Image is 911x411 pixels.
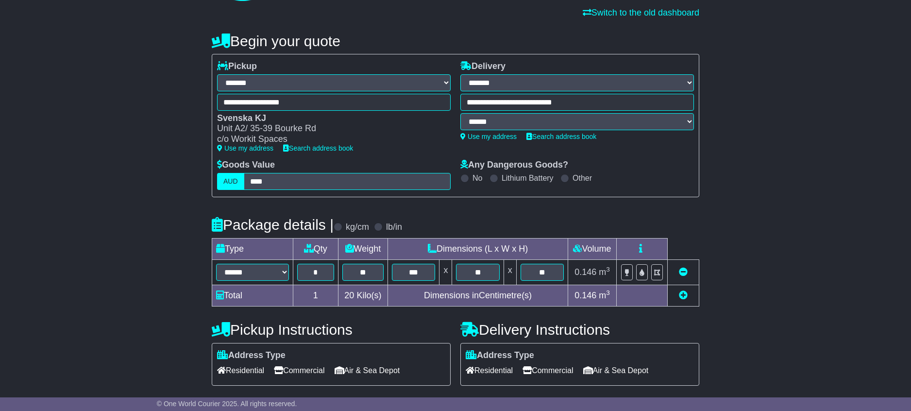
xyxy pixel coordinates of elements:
a: Search address book [526,133,596,140]
label: Goods Value [217,160,275,171]
label: Lithium Battery [502,173,554,183]
a: Search address book [283,144,353,152]
td: 1 [293,285,338,306]
a: Add new item [679,291,688,300]
label: Any Dangerous Goods? [460,160,568,171]
span: 0.146 [574,291,596,300]
label: Other [573,173,592,183]
h4: Delivery Instructions [460,322,699,338]
span: Air & Sea Depot [583,363,649,378]
div: c/o Workit Spaces [217,134,441,145]
td: Type [212,238,293,259]
span: 0.146 [574,267,596,277]
a: Switch to the old dashboard [583,8,699,17]
td: Total [212,285,293,306]
span: 20 [344,291,354,300]
h4: Pickup Instructions [212,322,451,338]
a: Use my address [460,133,517,140]
td: Dimensions in Centimetre(s) [388,285,568,306]
td: Weight [338,238,388,259]
td: Dimensions (L x W x H) [388,238,568,259]
label: Address Type [217,350,286,361]
div: Svenska KJ [217,113,441,124]
td: x [504,259,516,285]
label: kg/cm [346,222,369,233]
span: Commercial [274,363,324,378]
label: lb/in [386,222,402,233]
label: No [472,173,482,183]
label: Delivery [460,61,506,72]
h4: Begin your quote [212,33,699,49]
h4: Package details | [212,217,334,233]
td: Kilo(s) [338,285,388,306]
span: Air & Sea Depot [335,363,400,378]
sup: 3 [606,266,610,273]
label: AUD [217,173,244,190]
span: m [599,291,610,300]
span: Commercial [523,363,573,378]
a: Remove this item [679,267,688,277]
label: Address Type [466,350,534,361]
label: Pickup [217,61,257,72]
td: Qty [293,238,338,259]
span: Residential [217,363,264,378]
a: Use my address [217,144,273,152]
span: Residential [466,363,513,378]
span: m [599,267,610,277]
div: Unit A2/ 35-39 Bourke Rd [217,123,441,134]
td: x [439,259,452,285]
sup: 3 [606,289,610,296]
td: Volume [568,238,616,259]
span: © One World Courier 2025. All rights reserved. [157,400,297,408]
